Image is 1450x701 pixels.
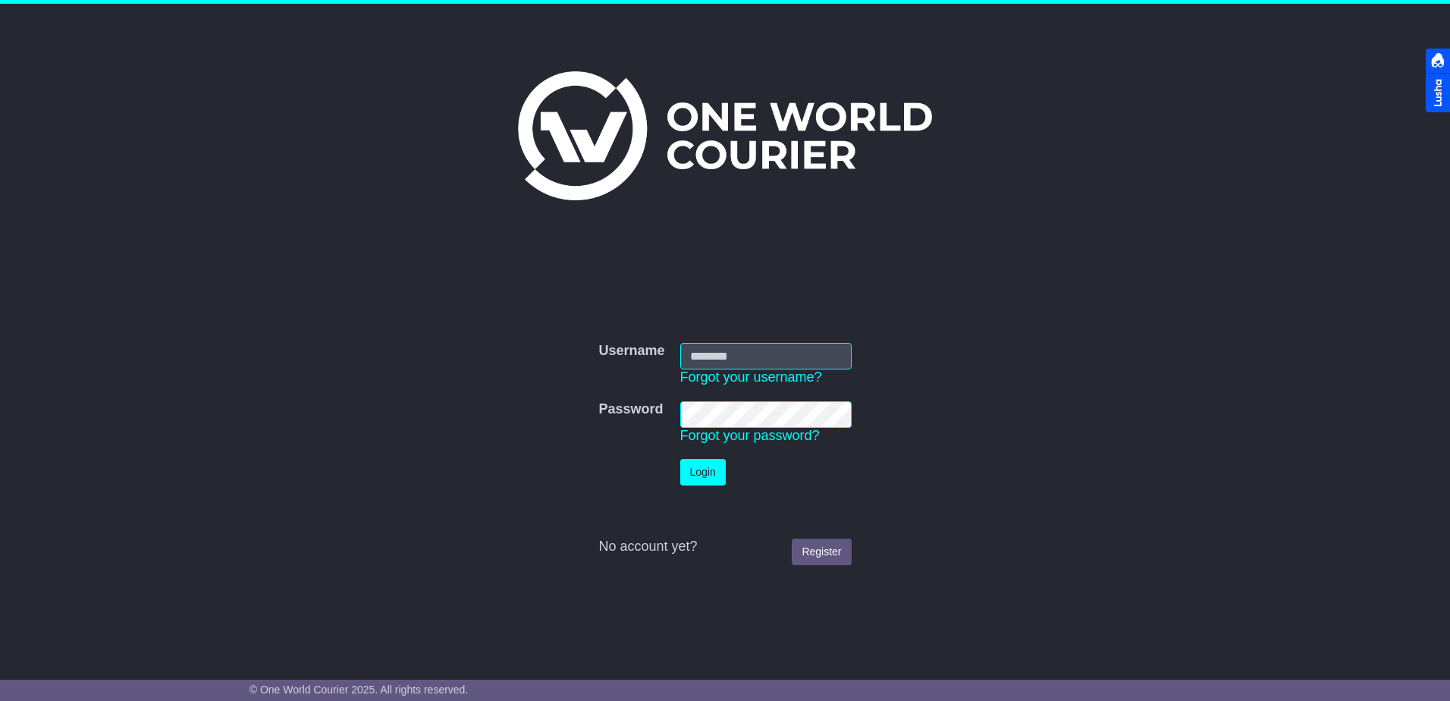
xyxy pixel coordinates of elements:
button: Login [680,459,726,486]
span: © One World Courier 2025. All rights reserved. [250,684,469,696]
div: No account yet? [598,539,851,555]
label: Password [598,401,663,418]
a: Forgot your username? [680,369,822,385]
a: Forgot your password? [680,428,820,443]
img: One World [518,71,932,200]
label: Username [598,343,664,360]
a: Register [792,539,851,565]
